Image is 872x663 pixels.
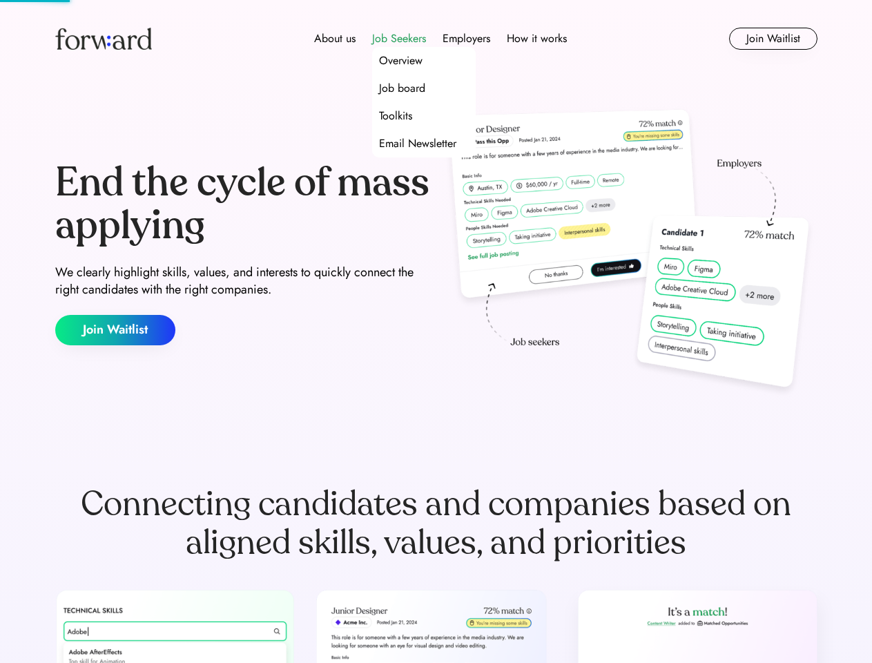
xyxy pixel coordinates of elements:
[55,485,817,562] div: Connecting candidates and companies based on aligned skills, values, and priorities
[55,28,152,50] img: Forward logo
[379,52,423,69] div: Overview
[379,135,456,152] div: Email Newsletter
[372,30,426,47] div: Job Seekers
[55,264,431,298] div: We clearly highlight skills, values, and interests to quickly connect the right candidates with t...
[314,30,356,47] div: About us
[729,28,817,50] button: Join Waitlist
[442,105,817,402] img: hero-image.png
[55,315,175,345] button: Join Waitlist
[507,30,567,47] div: How it works
[379,108,412,124] div: Toolkits
[443,30,490,47] div: Employers
[55,162,431,247] div: End the cycle of mass applying
[379,80,425,97] div: Job board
